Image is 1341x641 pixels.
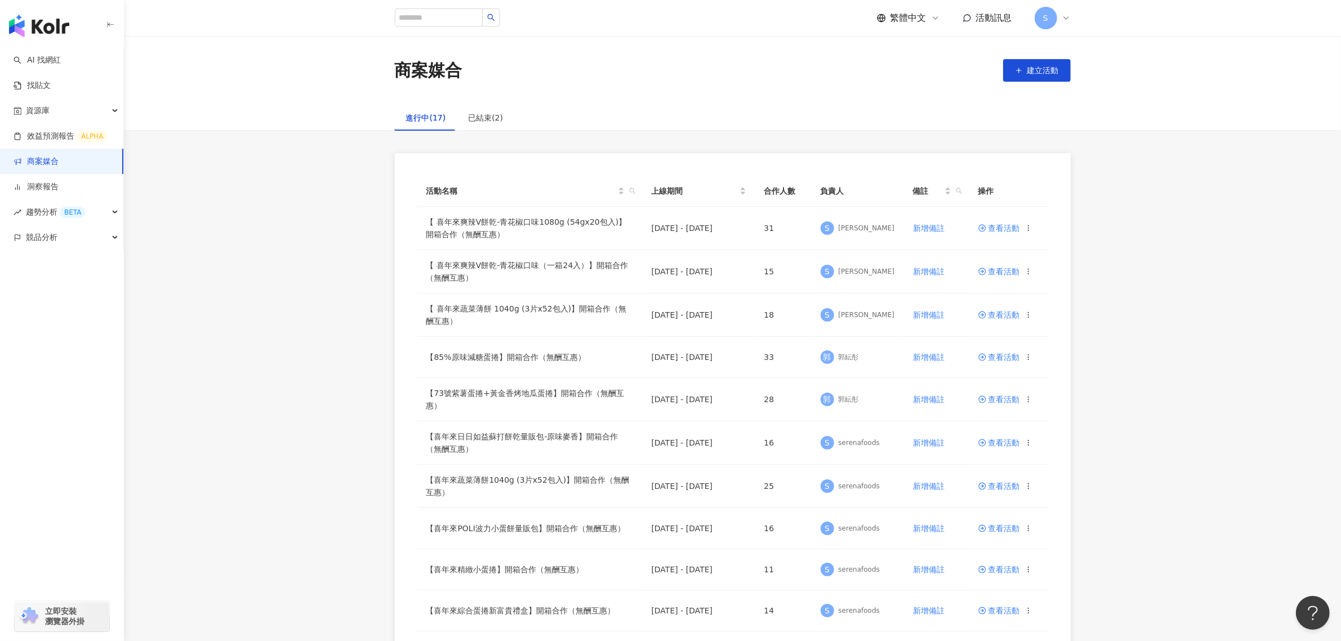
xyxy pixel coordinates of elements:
[913,438,945,447] span: 新增備註
[755,549,812,590] td: 11
[839,267,895,277] div: [PERSON_NAME]
[417,421,643,465] td: 【喜年來日日如益蘇打餅乾量販包-原味麥香】開箱合作（無酬互惠）
[825,522,830,535] span: S
[912,217,945,239] button: 新增備註
[14,156,59,167] a: 商案媒合
[969,176,1048,207] th: 操作
[643,250,755,293] td: [DATE] - [DATE]
[1003,59,1071,82] button: 建立活動
[976,12,1012,23] span: 活動訊息
[823,351,831,363] span: 郭
[755,207,812,250] td: 31
[9,15,69,37] img: logo
[755,176,812,207] th: 合作人數
[825,437,830,449] span: S
[978,566,1020,573] a: 查看活動
[755,590,812,631] td: 14
[839,524,880,533] div: serenafoods
[417,465,643,508] td: 【喜年來蔬菜薄餅1040g (3片x52包入)】開箱合作（無酬互惠）
[755,250,812,293] td: 15
[823,393,831,406] span: 郭
[45,606,84,626] span: 立即安裝 瀏覽器外掛
[812,176,904,207] th: 負責人
[978,353,1020,361] span: 查看活動
[1027,66,1059,75] span: 建立活動
[417,549,643,590] td: 【喜年來精緻小蛋捲】開箱合作（無酬互惠）
[913,606,945,615] span: 新增備註
[417,293,643,337] td: 【 喜年來蔬菜薄餅 1040g (3片x52包入)】開箱合作（無酬互惠）
[954,182,965,199] span: search
[755,508,812,549] td: 16
[912,388,945,411] button: 新增備註
[26,225,57,250] span: 競品分析
[839,395,859,404] div: 郭紜彤
[839,224,895,233] div: [PERSON_NAME]
[978,268,1020,275] span: 查看活動
[825,480,830,492] span: S
[15,601,109,631] a: chrome extension立即安裝 瀏覽器外掛
[978,439,1020,447] a: 查看活動
[643,590,755,631] td: [DATE] - [DATE]
[903,176,969,207] th: 備註
[913,395,945,404] span: 新增備註
[643,337,755,378] td: [DATE] - [DATE]
[912,599,945,622] button: 新增備註
[839,310,895,320] div: [PERSON_NAME]
[426,185,616,197] span: 活動名稱
[629,188,636,194] span: search
[643,293,755,337] td: [DATE] - [DATE]
[417,590,643,631] td: 【喜年來綜合蛋捲新富貴禮盒】開箱合作（無酬互惠）
[643,508,755,549] td: [DATE] - [DATE]
[417,207,643,250] td: 【 喜年來爽辣V餅乾-青花椒口味1080g (54gx20包入)】開箱合作（無酬互惠）
[839,482,880,491] div: serenafoods
[755,421,812,465] td: 16
[913,565,945,574] span: 新增備註
[417,250,643,293] td: 【 喜年來爽辣V餅乾-青花椒口味（一箱24入）】開箱合作（無酬互惠）
[912,346,945,368] button: 新增備註
[755,465,812,508] td: 25
[487,14,495,21] span: search
[1043,12,1048,24] span: S
[978,607,1020,615] a: 查看活動
[643,465,755,508] td: [DATE] - [DATE]
[978,482,1020,490] a: 查看活動
[14,181,59,193] a: 洞察報告
[755,378,812,421] td: 28
[14,80,51,91] a: 找貼文
[26,199,86,225] span: 趨勢分析
[643,378,755,421] td: [DATE] - [DATE]
[912,475,945,497] button: 新增備註
[890,12,926,24] span: 繁體中文
[978,224,1020,232] a: 查看活動
[825,222,830,234] span: S
[956,188,963,194] span: search
[14,208,21,216] span: rise
[912,558,945,581] button: 新增備註
[839,606,880,616] div: serenafoods
[913,353,945,362] span: 新增備註
[913,524,945,533] span: 新增備註
[643,421,755,465] td: [DATE] - [DATE]
[643,176,755,207] th: 上線期間
[14,55,61,66] a: searchAI 找網紅
[18,607,40,625] img: chrome extension
[978,524,1020,532] a: 查看活動
[978,395,1020,403] a: 查看活動
[395,59,462,82] div: 商案媒合
[627,182,638,199] span: search
[1296,596,1330,630] iframe: Help Scout Beacon - Open
[755,337,812,378] td: 33
[913,310,945,319] span: 新增備註
[912,517,945,540] button: 新增備註
[755,293,812,337] td: 18
[912,260,945,283] button: 新增備註
[825,604,830,617] span: S
[26,98,50,123] span: 資源庫
[978,311,1020,319] a: 查看活動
